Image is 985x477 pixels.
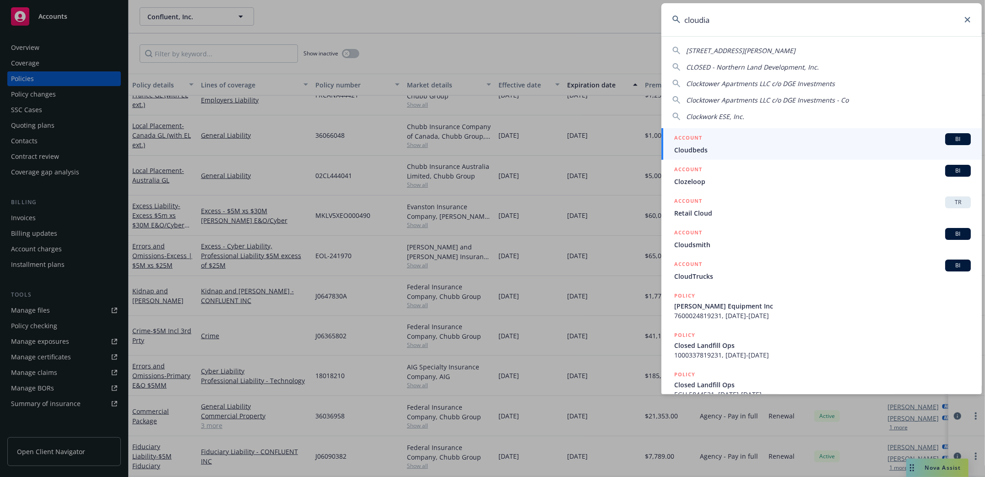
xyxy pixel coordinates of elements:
span: BI [949,261,967,270]
span: 7600024819231, [DATE]-[DATE] [674,311,971,320]
a: ACCOUNTBIClozeloop [661,160,982,191]
span: CloudTrucks [674,271,971,281]
span: 1000337819231, [DATE]-[DATE] [674,350,971,360]
span: TR [949,198,967,206]
span: BI [949,135,967,143]
h5: POLICY [674,370,695,379]
span: BI [949,230,967,238]
input: Search... [661,3,982,36]
a: POLICY[PERSON_NAME] Equipment Inc7600024819231, [DATE]-[DATE] [661,286,982,325]
h5: ACCOUNT [674,260,702,271]
a: ACCOUNTBICloudsmith [661,223,982,255]
span: Cloudsmith [674,240,971,249]
span: EGU 5844521, [DATE]-[DATE] [674,390,971,399]
a: ACCOUNTTRRetail Cloud [661,191,982,223]
a: POLICYClosed Landfill Ops1000337819231, [DATE]-[DATE] [661,325,982,365]
a: ACCOUNTBICloudTrucks [661,255,982,286]
a: ACCOUNTBICloudbeds [661,128,982,160]
span: Clozeloop [674,177,971,186]
span: Clocktower Apartments LLC c/o DGE Investments - Co [686,96,849,104]
span: Retail Cloud [674,208,971,218]
span: Cloudbeds [674,145,971,155]
h5: ACCOUNT [674,165,702,176]
span: Clocktower Apartments LLC c/o DGE Investments [686,79,835,88]
span: BI [949,167,967,175]
span: [STREET_ADDRESS][PERSON_NAME] [686,46,796,55]
h5: POLICY [674,331,695,340]
span: Clockwork ESE, Inc. [686,112,744,121]
span: CLOSED - Northern Land Development, Inc. [686,63,819,71]
span: [PERSON_NAME] Equipment Inc [674,301,971,311]
h5: ACCOUNT [674,228,702,239]
a: POLICYClosed Landfill OpsEGU 5844521, [DATE]-[DATE] [661,365,982,404]
h5: ACCOUNT [674,133,702,144]
h5: ACCOUNT [674,196,702,207]
h5: POLICY [674,291,695,300]
span: Closed Landfill Ops [674,380,971,390]
span: Closed Landfill Ops [674,341,971,350]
